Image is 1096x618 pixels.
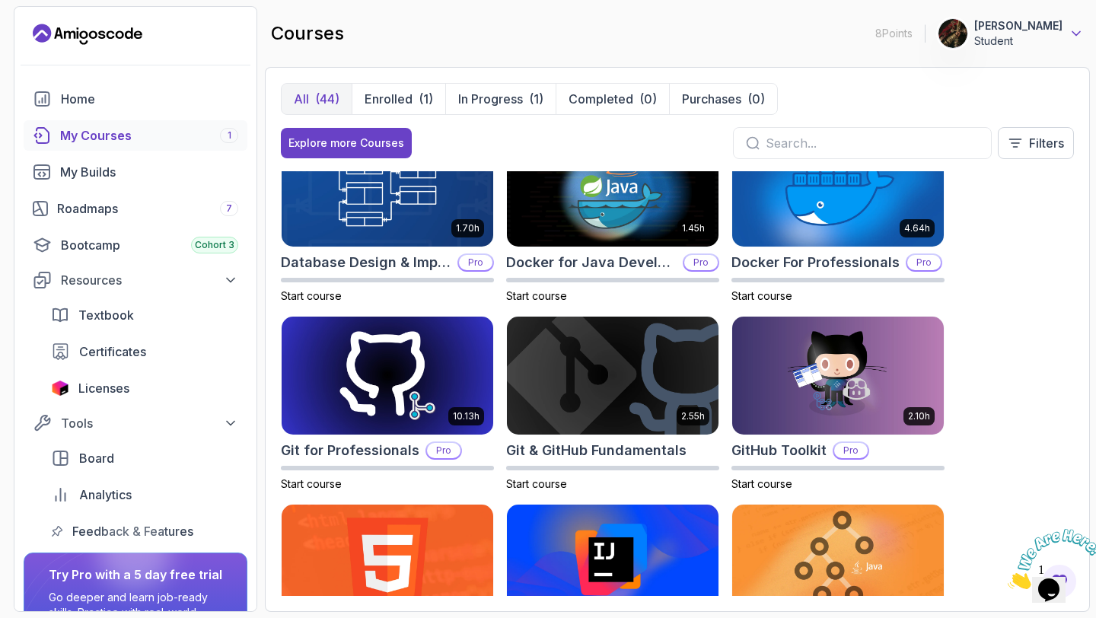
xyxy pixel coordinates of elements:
p: Completed [569,90,633,108]
p: Student [974,33,1063,49]
a: Landing page [33,22,142,46]
img: GitHub Toolkit card [732,317,944,435]
div: Bootcamp [61,236,238,254]
div: Resources [61,271,238,289]
img: user profile image [938,19,967,48]
a: analytics [42,479,247,510]
button: Resources [24,266,247,294]
div: Explore more Courses [288,135,404,151]
iframe: chat widget [1002,523,1096,595]
p: Pro [427,443,460,458]
h2: Docker For Professionals [731,252,900,273]
img: jetbrains icon [51,381,69,396]
p: 4.64h [904,222,930,234]
a: board [42,443,247,473]
p: 10.13h [453,410,479,422]
div: (1) [419,90,433,108]
span: Start course [506,477,567,490]
span: Start course [731,477,792,490]
a: feedback [42,516,247,546]
span: 1 [6,6,12,19]
span: Licenses [78,379,129,397]
div: Roadmaps [57,199,238,218]
div: (1) [529,90,543,108]
span: Cohort 3 [195,239,234,251]
button: Enrolled(1) [352,84,445,114]
h2: Docker for Java Developers [506,252,677,273]
span: Analytics [79,486,132,504]
h2: Git & GitHub Fundamentals [506,440,687,461]
a: certificates [42,336,247,367]
h2: GitHub Toolkit [731,440,827,461]
span: Start course [281,289,342,302]
span: Start course [506,289,567,302]
div: My Courses [60,126,238,145]
a: bootcamp [24,230,247,260]
a: home [24,84,247,114]
button: Purchases(0) [669,84,777,114]
button: Tools [24,409,247,437]
button: user profile image[PERSON_NAME]Student [938,18,1084,49]
button: Explore more Courses [281,128,412,158]
img: Git for Professionals card [282,317,493,435]
p: Enrolled [365,90,413,108]
div: Home [61,90,238,108]
h2: courses [271,21,344,46]
p: Pro [907,255,941,270]
p: 2.10h [908,410,930,422]
p: 1.70h [456,222,479,234]
img: Database Design & Implementation card [282,128,493,247]
a: textbook [42,300,247,330]
span: 7 [226,202,232,215]
div: Tools [61,414,238,432]
button: In Progress(1) [445,84,556,114]
a: builds [24,157,247,187]
div: (44) [315,90,339,108]
div: (0) [639,90,657,108]
span: Start course [281,477,342,490]
img: Docker for Java Developers card [507,128,718,247]
h2: Git for Professionals [281,440,419,461]
p: [PERSON_NAME] [974,18,1063,33]
p: Purchases [682,90,741,108]
p: Filters [1029,134,1064,152]
p: In Progress [458,90,523,108]
span: 1 [228,129,231,142]
a: courses [24,120,247,151]
a: roadmaps [24,193,247,224]
a: licenses [42,373,247,403]
p: 2.55h [681,410,705,422]
div: My Builds [60,163,238,181]
img: Chat attention grabber [6,6,100,66]
p: Pro [684,255,718,270]
p: 8 Points [875,26,913,41]
p: All [294,90,309,108]
span: Feedback & Features [72,522,193,540]
img: Git & GitHub Fundamentals card [507,317,718,435]
input: Search... [766,134,979,152]
img: Docker For Professionals card [732,128,944,247]
p: 1.45h [682,222,705,234]
button: Completed(0) [556,84,669,114]
button: All(44) [282,84,352,114]
span: Certificates [79,342,146,361]
div: (0) [747,90,765,108]
span: Textbook [78,306,134,324]
p: Pro [834,443,868,458]
button: Filters [998,127,1074,159]
span: Board [79,449,114,467]
h2: Database Design & Implementation [281,252,451,273]
p: Pro [459,255,492,270]
span: Start course [731,289,792,302]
